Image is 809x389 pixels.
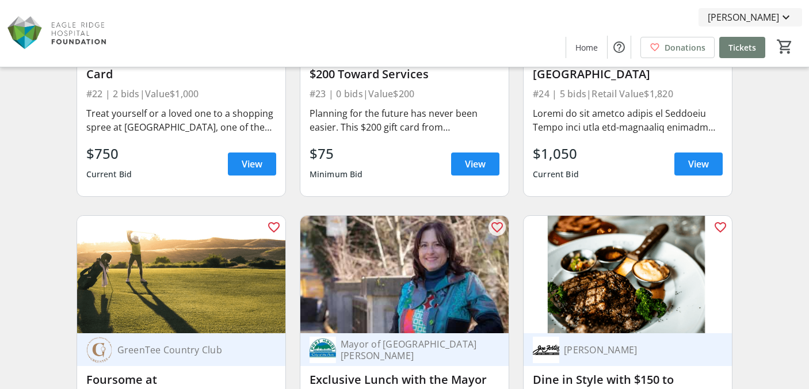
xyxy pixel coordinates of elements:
[575,41,598,54] span: Home
[665,41,705,54] span: Donations
[559,344,709,356] div: [PERSON_NAME]
[566,37,607,58] a: Home
[310,164,363,185] div: Minimum Bid
[86,106,276,134] div: Treat yourself or a loved one to a shopping spree at [GEOGRAPHIC_DATA], one of the premier shoppi...
[533,143,579,164] div: $1,050
[774,36,795,57] button: Cart
[708,10,779,24] span: [PERSON_NAME]
[699,8,802,26] button: [PERSON_NAME]
[86,143,132,164] div: $750
[533,106,723,134] div: Loremi do sit ametco adipis el Seddoeiu Tempo inci utla etd-magnaaliq enimadm veniamqu nos exerci...
[719,37,765,58] a: Tickets
[608,36,631,59] button: Help
[86,164,132,185] div: Current Bid
[533,54,723,81] div: All-Inclusive Getaway for Two at [GEOGRAPHIC_DATA]
[640,37,715,58] a: Donations
[310,86,499,102] div: #23 | 0 bids | Value $200
[490,220,504,234] mat-icon: favorite_outline
[86,54,276,81] div: $1,000 [GEOGRAPHIC_DATA] Gift Card
[7,5,109,62] img: Eagle Ridge Hospital Foundation's Logo
[674,152,723,176] a: View
[728,41,756,54] span: Tickets
[713,220,727,234] mat-icon: favorite_outline
[113,344,262,356] div: GreenTee Country Club
[688,157,709,171] span: View
[533,337,559,363] img: Joe Fortes
[86,337,113,363] img: GreenTee Country Club
[465,157,486,171] span: View
[310,54,499,81] div: [PERSON_NAME] Mountain Law: $200 Toward Services
[533,164,579,185] div: Current Bid
[310,106,499,134] div: Planning for the future has never been easier. This $200 gift card from [PERSON_NAME] Mountain La...
[310,337,336,363] img: Mayor of Port Moody
[300,216,509,333] img: Exclusive Lunch with the Mayor of Port Moody
[524,216,732,333] img: Dine in Style with $150 to Joe Fortes
[77,216,285,333] img: Foursome at GreenTee Country Club Westwood Plateau Sky
[336,338,486,361] div: Mayor of [GEOGRAPHIC_DATA][PERSON_NAME]
[267,220,281,234] mat-icon: favorite_outline
[242,157,262,171] span: View
[451,152,499,176] a: View
[310,143,363,164] div: $75
[86,86,276,102] div: #22 | 2 bids | Value $1,000
[533,86,723,102] div: #24 | 5 bids | Retail Value $1,820
[228,152,276,176] a: View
